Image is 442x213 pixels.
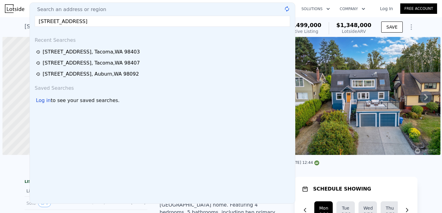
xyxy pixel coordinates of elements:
[36,59,291,67] a: [STREET_ADDRESS], Tacoma,WA 98407
[283,37,440,155] img: Sale: 167468969 Parcel: 100455349
[32,32,293,46] div: Recent Searches
[32,6,106,13] span: Search an address or region
[32,80,293,94] div: Saved Searches
[386,205,394,211] div: Thu
[319,205,328,211] div: Mon
[405,21,417,33] button: Show Options
[35,16,290,27] input: Enter an address, city, region, neighborhood or zip code
[381,22,403,33] button: SAVE
[286,22,321,28] span: $1,499,000
[373,6,400,12] a: Log In
[313,185,371,193] h1: SCHEDULE SHOWING
[51,97,119,104] span: to see your saved searches.
[363,205,372,211] div: Wed
[400,3,437,14] a: Free Account
[25,22,136,31] div: [STREET_ADDRESS] , Tacoma , WA 98403
[297,3,335,14] button: Solutions
[314,160,319,165] img: NWMLS Logo
[335,3,370,14] button: Company
[43,59,140,67] div: [STREET_ADDRESS] , Tacoma , WA 98407
[5,4,24,13] img: Lotside
[36,97,51,104] div: Log in
[36,70,291,78] a: [STREET_ADDRESS], Auburn,WA 98092
[336,22,371,28] span: $1,348,000
[43,70,139,78] div: [STREET_ADDRESS] , Auburn , WA 98092
[26,188,81,194] div: Listed
[289,29,318,34] span: Active Listing
[341,205,350,211] div: Tue
[25,179,147,185] div: LISTING & SALE HISTORY
[36,48,291,56] a: [STREET_ADDRESS], Tacoma,WA 98403
[26,199,81,207] div: Sold
[336,28,371,34] div: Lotside ARV
[43,48,140,56] div: [STREET_ADDRESS] , Tacoma , WA 98403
